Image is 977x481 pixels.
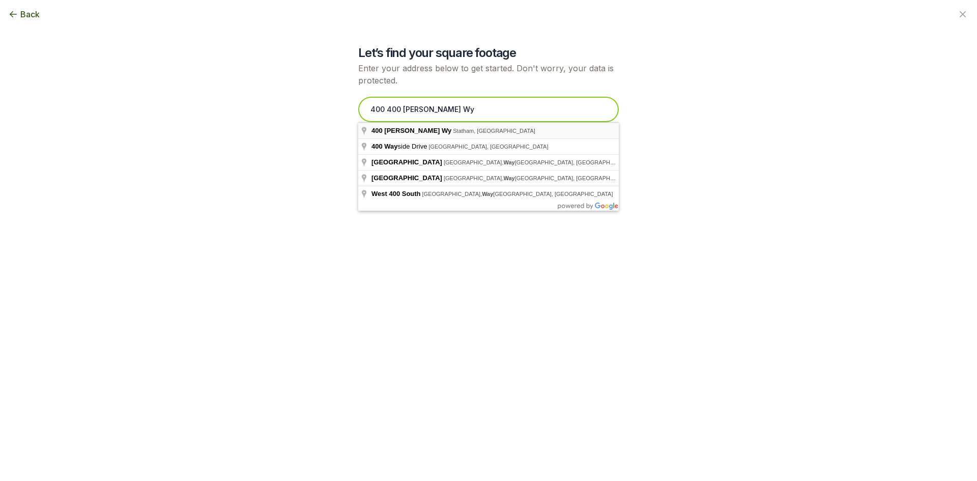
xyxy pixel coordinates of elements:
span: Way [503,159,514,165]
input: Enter your address [358,97,619,122]
span: [GEOGRAPHIC_DATA], [GEOGRAPHIC_DATA], [GEOGRAPHIC_DATA] [422,191,613,197]
span: Way [384,143,397,150]
span: Way [503,175,514,181]
span: [GEOGRAPHIC_DATA], [GEOGRAPHIC_DATA], [GEOGRAPHIC_DATA] [444,175,635,181]
span: [GEOGRAPHIC_DATA], [GEOGRAPHIC_DATA], [GEOGRAPHIC_DATA] [444,159,635,165]
span: [PERSON_NAME] Wy [384,127,451,134]
span: side Drive [371,143,428,150]
span: Way [482,191,493,197]
span: [GEOGRAPHIC_DATA] [371,158,442,166]
span: Back [20,8,40,20]
span: [GEOGRAPHIC_DATA] [371,174,442,182]
p: Enter your address below to get started. Don't worry, your data is protected. [358,62,619,87]
span: West 400 South [371,190,421,197]
span: 400 [371,143,383,150]
span: [GEOGRAPHIC_DATA], [GEOGRAPHIC_DATA] [428,144,548,150]
h2: Let’s find your square footage [358,45,619,61]
span: 400 [371,127,383,134]
span: Statham, [GEOGRAPHIC_DATA] [453,128,535,134]
button: Back [8,8,40,20]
